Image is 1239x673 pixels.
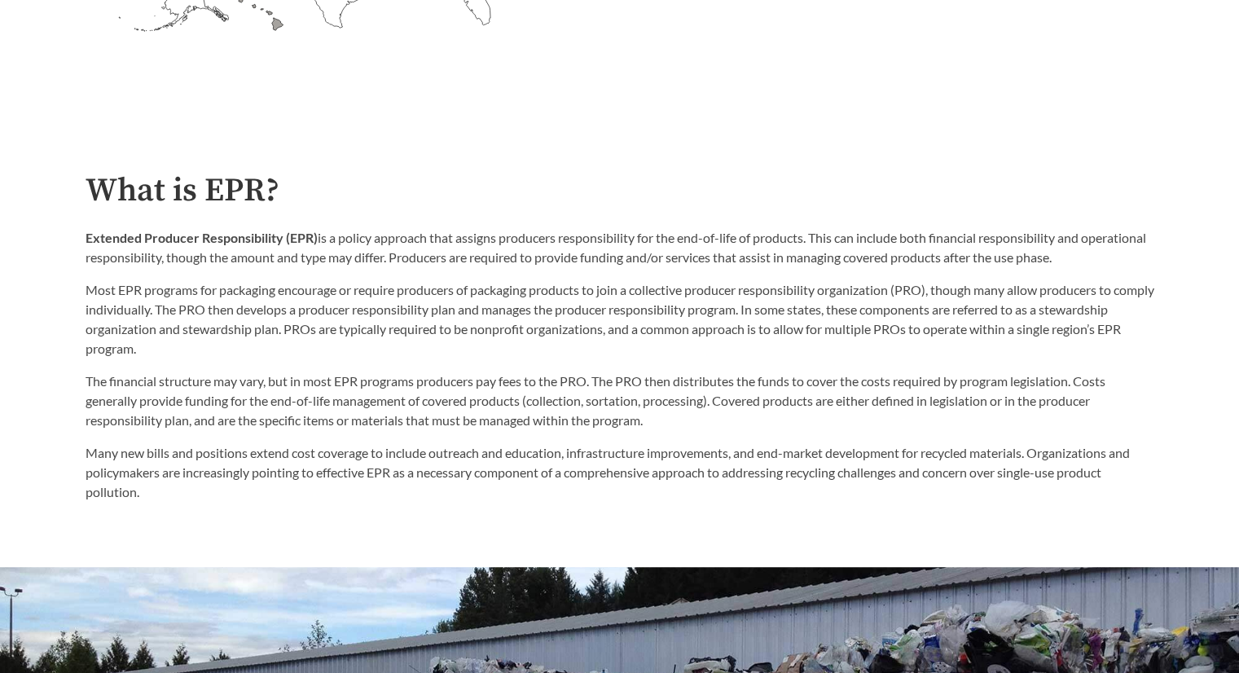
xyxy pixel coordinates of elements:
p: is a policy approach that assigns producers responsibility for the end-of-life of products. This ... [86,228,1154,267]
p: Most EPR programs for packaging encourage or require producers of packaging products to join a co... [86,280,1154,358]
strong: Extended Producer Responsibility (EPR) [86,230,318,245]
h2: What is EPR? [86,173,1154,209]
p: The financial structure may vary, but in most EPR programs producers pay fees to the PRO. The PRO... [86,372,1154,430]
p: Many new bills and positions extend cost coverage to include outreach and education, infrastructu... [86,443,1154,502]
